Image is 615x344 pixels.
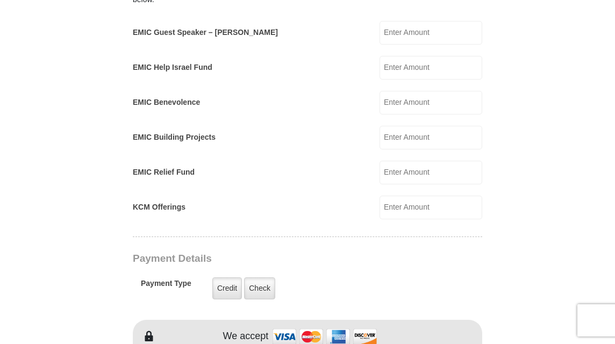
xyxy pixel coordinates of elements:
[380,91,482,114] input: Enter Amount
[133,132,216,143] label: EMIC Building Projects
[212,277,242,299] label: Credit
[380,161,482,184] input: Enter Amount
[244,277,275,299] label: Check
[133,167,195,178] label: EMIC Relief Fund
[133,253,407,265] h3: Payment Details
[141,279,191,293] h5: Payment Type
[380,21,482,45] input: Enter Amount
[380,196,482,219] input: Enter Amount
[223,331,269,342] h4: We accept
[133,27,278,38] label: EMIC Guest Speaker – [PERSON_NAME]
[380,126,482,149] input: Enter Amount
[133,97,200,108] label: EMIC Benevolence
[133,202,185,213] label: KCM Offerings
[133,62,212,73] label: EMIC Help Israel Fund
[380,56,482,80] input: Enter Amount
